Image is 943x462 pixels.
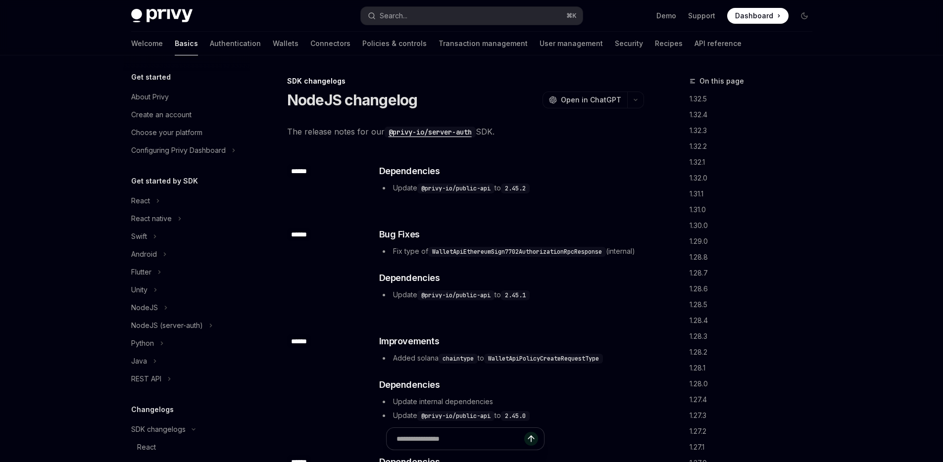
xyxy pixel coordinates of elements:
[656,11,676,21] a: Demo
[131,373,161,385] div: REST API
[690,313,820,328] a: 1.28.4
[417,411,495,421] code: @privy-io/public-api
[131,404,174,416] h5: Changelogs
[699,75,744,87] span: On this page
[131,32,163,55] a: Welcome
[131,337,154,349] div: Python
[727,8,789,24] a: Dashboard
[131,320,203,331] div: NodeJS (server-auth)
[690,170,820,186] a: 1.32.0
[524,432,538,446] button: Send message
[379,334,440,348] span: Improvements
[428,247,606,257] code: WalletApiEthereumSign7702AuthorizationRpcResponse
[566,12,577,20] span: ⌘ K
[137,441,156,453] div: React
[690,154,820,170] a: 1.32.1
[287,76,644,86] div: SDK changelogs
[131,9,193,23] img: dark logo
[131,302,158,314] div: NodeJS
[690,218,820,233] a: 1.30.0
[131,175,198,187] h5: Get started by SDK
[131,71,171,83] h5: Get started
[690,408,820,423] a: 1.27.3
[690,107,820,123] a: 1.32.4
[362,32,427,55] a: Policies & controls
[361,7,583,25] button: Search...⌘K
[501,411,530,421] code: 2.45.0
[690,123,820,139] a: 1.32.3
[690,265,820,281] a: 1.28.7
[123,106,250,124] a: Create an account
[287,91,418,109] h1: NodeJS changelog
[690,376,820,392] a: 1.28.0
[379,271,440,285] span: Dependencies
[690,233,820,249] a: 1.29.0
[379,289,643,301] li: Update to
[131,248,157,260] div: Android
[385,127,476,138] code: @privy-io/server-auth
[131,144,226,156] div: Configuring Privy Dashboard
[540,32,603,55] a: User management
[385,127,476,137] a: @privy-io/server-auth
[417,290,495,300] code: @privy-io/public-api
[131,127,202,139] div: Choose your platform
[543,92,627,108] button: Open in ChatGPT
[123,438,250,456] a: React
[655,32,683,55] a: Recipes
[210,32,261,55] a: Authentication
[379,182,643,194] li: Update to
[273,32,298,55] a: Wallets
[501,184,530,193] code: 2.45.2
[690,328,820,344] a: 1.28.3
[131,231,147,242] div: Swift
[379,245,643,257] li: Fix type of (internal)
[379,410,643,421] li: Update to
[123,124,250,141] a: Choose your platform
[690,423,820,439] a: 1.27.2
[417,184,495,193] code: @privy-io/public-api
[131,109,192,121] div: Create an account
[379,396,643,408] li: Update internal dependencies
[690,139,820,154] a: 1.32.2
[439,32,528,55] a: Transaction management
[615,32,643,55] a: Security
[131,355,147,367] div: Java
[688,11,715,21] a: Support
[561,95,621,105] span: Open in ChatGPT
[690,281,820,297] a: 1.28.6
[379,228,420,241] span: Bug Fixes
[379,378,440,392] span: Dependencies
[690,392,820,408] a: 1.27.4
[380,10,407,22] div: Search...
[379,352,643,364] li: Added solana to
[131,423,186,435] div: SDK changelogs
[484,354,603,364] code: WalletApiPolicyCreateRequestType
[287,125,644,139] span: The release notes for our SDK.
[175,32,198,55] a: Basics
[690,91,820,107] a: 1.32.5
[501,290,530,300] code: 2.45.1
[690,249,820,265] a: 1.28.8
[131,284,148,296] div: Unity
[690,297,820,313] a: 1.28.5
[690,439,820,455] a: 1.27.1
[690,202,820,218] a: 1.31.0
[735,11,773,21] span: Dashboard
[796,8,812,24] button: Toggle dark mode
[131,266,151,278] div: Flutter
[131,213,172,225] div: React native
[690,360,820,376] a: 1.28.1
[690,186,820,202] a: 1.31.1
[310,32,350,55] a: Connectors
[379,164,440,178] span: Dependencies
[439,354,478,364] code: chaintype
[690,344,820,360] a: 1.28.2
[695,32,742,55] a: API reference
[123,88,250,106] a: About Privy
[131,195,150,207] div: React
[131,91,169,103] div: About Privy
